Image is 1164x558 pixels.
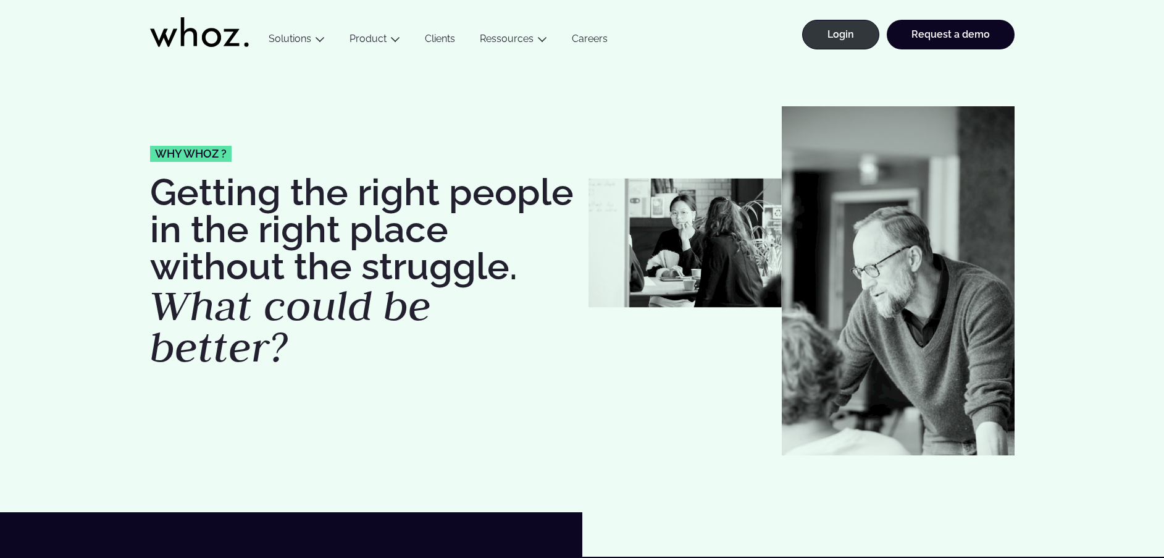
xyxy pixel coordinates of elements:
[480,33,534,44] a: Ressources
[150,278,431,374] em: What could be better?
[887,20,1015,49] a: Request a demo
[155,148,227,159] span: Why whoz ?
[782,106,1015,455] img: Jean-Philippe Couturier whozzy
[467,33,559,49] button: Ressources
[337,33,412,49] button: Product
[350,33,387,44] a: Product
[412,33,467,49] a: Clients
[802,20,879,49] a: Login
[559,33,620,49] a: Careers
[150,174,576,368] h1: Getting the right people in the right place without the struggle.
[588,179,782,308] img: Whozzies-working
[256,33,337,49] button: Solutions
